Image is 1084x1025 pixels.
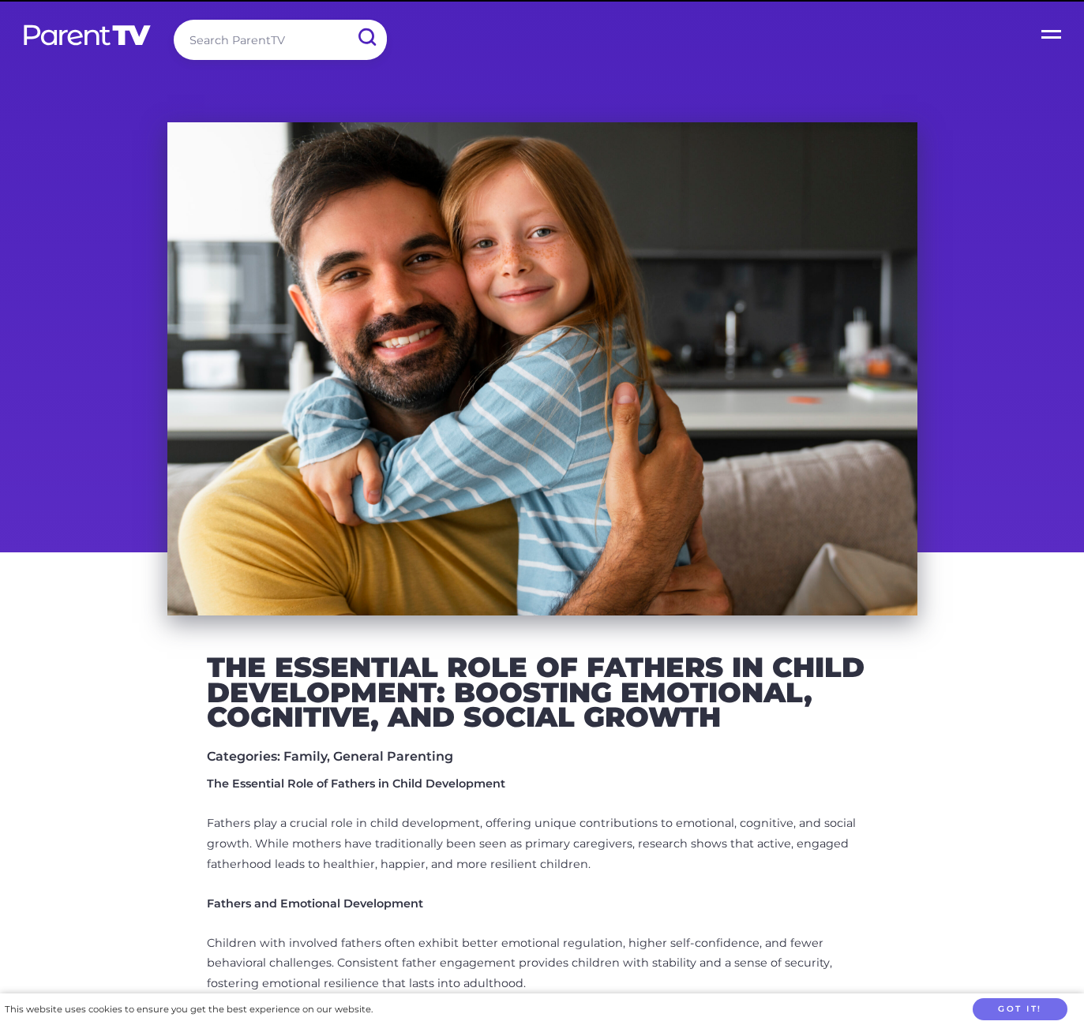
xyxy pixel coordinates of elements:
[207,655,878,730] h2: The Essential Role of Fathers in Child Development: Boosting Emotional, Cognitive, and Social Growth
[207,933,878,995] p: Children with involved fathers often exhibit better emotional regulation, higher self-confidence,...
[207,749,878,764] h5: Categories: Family, General Parenting
[174,20,387,60] input: Search ParentTV
[22,24,152,47] img: parenttv-logo-white.4c85aaf.svg
[207,896,423,911] strong: Fathers and Emotional Development
[973,998,1067,1021] button: Got it!
[5,1001,373,1018] div: This website uses cookies to ensure you get the best experience on our website.
[207,776,505,791] strong: The Essential Role of Fathers in Child Development
[207,814,878,875] p: Fathers play a crucial role in child development, offering unique contributions to emotional, cog...
[346,20,387,55] input: Submit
